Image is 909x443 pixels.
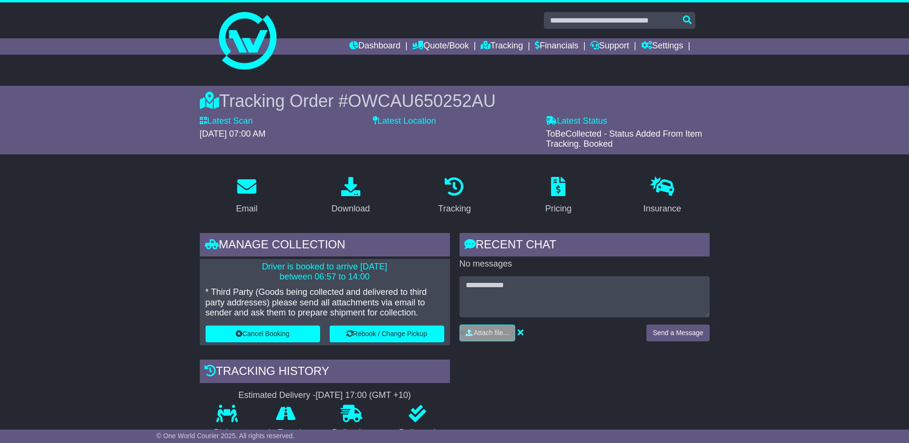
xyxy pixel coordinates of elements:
button: Send a Message [646,325,709,341]
span: [DATE] 07:00 AM [200,129,266,139]
a: Settings [641,38,683,55]
div: Insurance [644,202,681,215]
span: OWCAU650252AU [348,91,495,111]
div: Manage collection [200,233,450,259]
p: No messages [460,259,710,269]
p: Pickup [200,428,254,438]
p: * Third Party (Goods being collected and delivered to third party addresses) please send all atta... [206,287,444,318]
span: © One World Courier 2025. All rights reserved. [156,432,295,440]
a: Quote/Book [412,38,469,55]
div: [DATE] 17:00 (GMT +10) [316,390,411,401]
label: Latest Location [373,116,436,127]
a: Support [590,38,629,55]
a: Pricing [539,174,578,219]
div: Email [236,202,257,215]
div: Tracking history [200,360,450,385]
p: In Transit [254,428,318,438]
button: Rebook / Change Pickup [330,326,444,342]
a: Download [325,174,376,219]
div: Tracking [438,202,471,215]
span: ToBeCollected - Status Added From Item Tracking. Booked [546,129,702,149]
a: Tracking [432,174,477,219]
a: Email [230,174,264,219]
button: Cancel Booking [206,326,320,342]
p: Delivered [385,428,450,438]
a: Tracking [481,38,523,55]
a: Dashboard [349,38,401,55]
a: Insurance [637,174,688,219]
div: Tracking Order # [200,91,710,111]
div: Pricing [545,202,572,215]
p: Delivering [318,428,385,438]
div: Estimated Delivery - [200,390,450,401]
div: RECENT CHAT [460,233,710,259]
label: Latest Scan [200,116,253,127]
div: Download [332,202,370,215]
a: Financials [535,38,578,55]
label: Latest Status [546,116,607,127]
p: Driver is booked to arrive [DATE] between 06:57 to 14:00 [206,262,444,282]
